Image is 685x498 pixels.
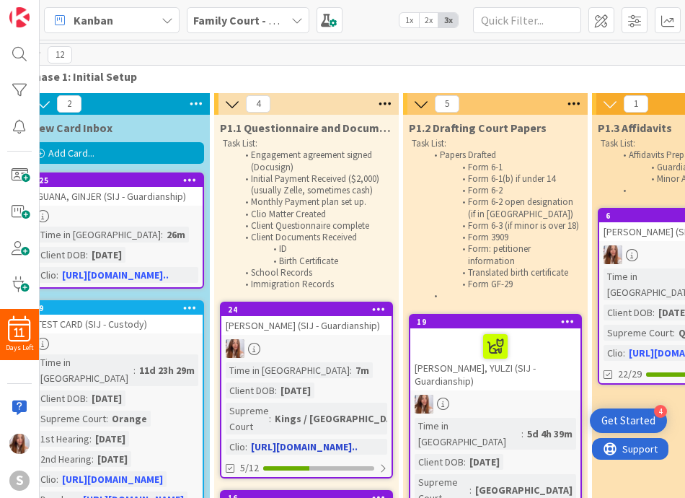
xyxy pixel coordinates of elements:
span: : [56,267,58,283]
span: 5 [435,95,459,113]
div: 1st Hearing [37,431,89,447]
span: : [469,482,472,498]
span: P1.2 Drafting Court Papers [409,121,547,135]
a: [URL][DOMAIN_NAME].. [62,268,169,281]
li: Form 6-3 (if minor is over 18) [426,220,580,232]
span: P1.3 Affidavits [598,121,672,135]
div: 19 [410,315,580,328]
div: 24 [221,303,392,316]
span: : [106,411,108,427]
span: : [350,362,352,378]
div: Clio [37,471,56,487]
li: Initial Payment Received ($2,000) (usually Zelle, sometimes cash) [237,173,391,197]
div: GUANA, GINJER (SIJ - Guardianship) [32,187,203,206]
b: Family Court - SIJ Matters (FL2) [193,13,357,27]
span: P1.1 Questionnaire and Documents [220,121,393,135]
div: [PERSON_NAME], YULZI (SIJ - Guardianship) [410,328,580,390]
span: Kanban [74,12,113,29]
div: S [9,471,30,491]
span: 2 [57,95,81,113]
div: [DATE] [92,431,129,447]
span: New Card Inbox [31,121,112,135]
span: : [56,471,58,487]
div: Time in [GEOGRAPHIC_DATA] [226,362,350,378]
div: Time in [GEOGRAPHIC_DATA] [37,227,161,243]
div: AR [410,395,580,414]
div: [DATE] [94,451,131,467]
div: Supreme Court [37,411,106,427]
span: : [133,362,136,378]
div: Open Get Started checklist, remaining modules: 4 [590,409,667,433]
li: Client Questionnaire complete [237,220,391,232]
a: 25GUANA, GINJER (SIJ - Guardianship)Time in [GEOGRAPHIC_DATA]:26mClient DOB:[DATE]Clio:[URL][DOMA... [31,172,204,289]
span: : [92,451,94,467]
span: : [653,305,655,320]
img: AR [226,339,244,358]
div: [DATE] [277,383,314,398]
li: Papers Drafted [426,149,580,161]
span: : [161,227,163,243]
li: Monthly Payment plan set up. [237,196,391,208]
span: : [673,325,675,341]
span: 1x [399,13,419,27]
div: Time in [GEOGRAPHIC_DATA] [37,354,133,386]
li: ID [237,243,391,255]
li: Form 6-2 open designation (if in [GEOGRAPHIC_DATA]) [426,196,580,220]
span: : [269,411,271,427]
div: [DATE] [88,390,125,406]
a: [URL][DOMAIN_NAME] [62,473,163,486]
div: [DATE] [466,454,503,470]
li: Clio Matter Created [237,209,391,220]
img: Visit kanbanzone.com [9,7,30,27]
div: 24 [228,305,392,315]
span: : [89,431,92,447]
div: 5d 4h 39m [523,426,576,442]
div: Client DOB [37,390,86,406]
div: [PERSON_NAME] (SIJ - Guardianship) [221,316,392,335]
li: Form 3909 [426,232,580,243]
span: : [86,247,88,263]
div: Clio [604,345,623,361]
div: 24[PERSON_NAME] (SIJ - Guardianship) [221,303,392,335]
li: Form GF-29 [426,279,580,290]
span: : [275,383,277,398]
div: AR [221,339,392,358]
div: 7m [352,362,373,378]
li: School Records [237,267,391,279]
div: 9TEST CARD (SIJ - Custody) [32,302,203,333]
div: Clio [37,267,56,283]
div: [GEOGRAPHIC_DATA] [472,482,576,498]
li: Form: petitioner information [426,243,580,267]
div: 19[PERSON_NAME], YULZI (SIJ - Guardianship) [410,315,580,390]
div: Supreme Court [226,403,269,434]
div: 25GUANA, GINJER (SIJ - Guardianship) [32,174,203,206]
div: 26m [163,227,189,243]
span: 22/29 [618,367,642,382]
div: Supreme Court [604,325,673,341]
p: Task List: [223,138,390,149]
span: 12 [48,46,72,64]
span: 4 [246,95,270,113]
span: 1 [624,95,648,113]
li: Form 6-1 [426,162,580,173]
div: Client DOB [37,247,86,263]
span: 2x [419,13,438,27]
li: Client Documents Received [237,232,391,243]
span: 3x [438,13,458,27]
span: Add Card... [48,147,94,160]
div: 19 [417,317,580,327]
span: : [86,390,88,406]
div: 25 [39,175,203,185]
div: Client DOB [415,454,464,470]
li: Form 6-2 [426,185,580,196]
li: Form 6-1(b) if under 14 [426,173,580,185]
p: Task List: [412,138,579,149]
span: : [623,345,625,361]
li: Translated birth certificate [426,267,580,279]
a: 24[PERSON_NAME] (SIJ - Guardianship)ARTime in [GEOGRAPHIC_DATA]:7mClient DOB:[DATE]Supreme Court:... [220,302,393,479]
li: Birth Certificate [237,255,391,267]
div: 4 [654,405,667,418]
div: TEST CARD (SIJ - Custody) [32,315,203,333]
div: Client DOB [226,383,275,398]
div: Client DOB [604,305,653,320]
